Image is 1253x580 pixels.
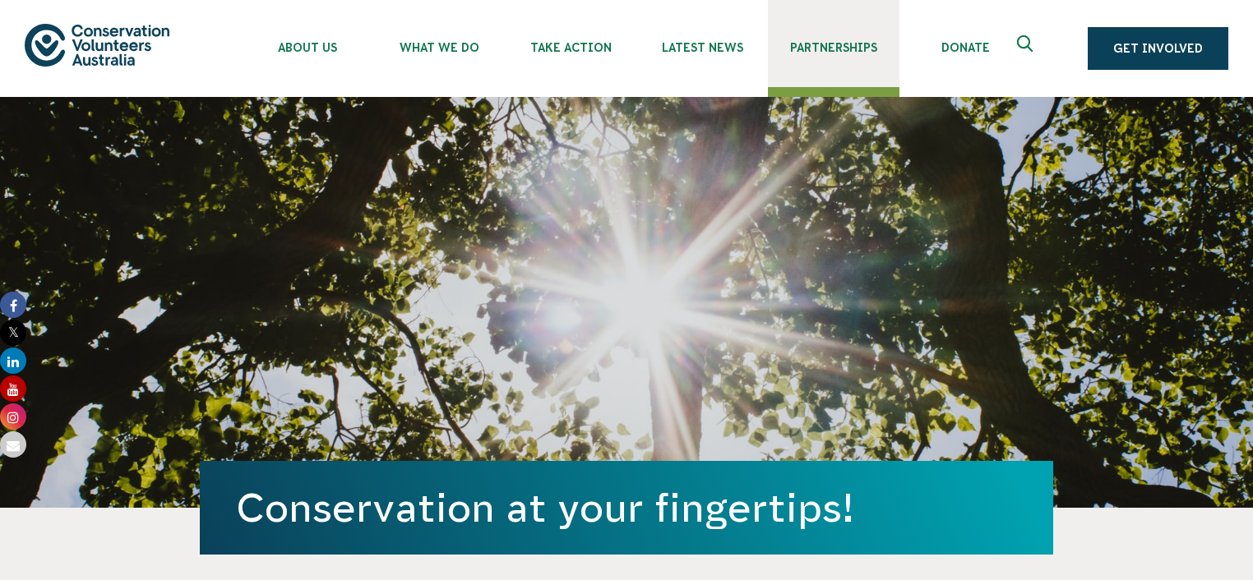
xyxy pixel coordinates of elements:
span: Take Action [505,41,636,54]
span: Expand search box [1017,35,1038,62]
span: Latest News [636,41,768,54]
button: Expand search box Close search box [1007,29,1047,68]
span: About Us [242,41,373,54]
img: logo.svg [25,24,169,66]
span: What We Do [373,41,505,54]
h1: Conservation at your fingertips! [236,486,1017,530]
span: Donate [899,41,1031,54]
a: Get Involved [1088,27,1228,70]
span: Partnerships [768,41,899,54]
